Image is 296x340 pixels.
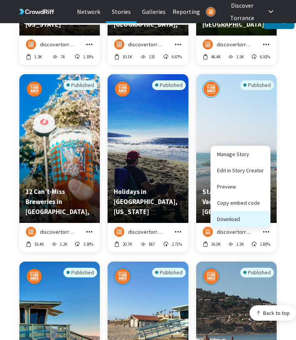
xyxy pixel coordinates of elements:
[211,146,270,162] a: Manage Story
[26,268,43,285] img: discovertorrance
[123,241,132,247] p: 20.7K
[251,241,270,248] button: 1.80%
[123,54,132,60] p: 10.1K
[114,39,124,49] img: discovertorrance
[19,30,100,37] a: Preview story titled 'Discover Music in Torrance, California'
[211,54,221,60] p: 46.4K
[228,53,244,60] button: 1.5K
[26,80,43,98] img: discovertorrance
[26,53,42,60] button: 1.3K
[149,54,155,60] p: 135
[114,187,182,217] p: Holidays in Torrance, California
[217,41,251,48] p: discovertorrance
[34,54,42,60] p: 1.3K
[26,187,94,217] p: 12 Can’t-Miss Breweries in Torrance, California
[140,53,155,60] button: 135
[60,241,67,247] p: 1.2K
[26,241,44,248] button: 55.4K
[128,228,163,236] p: discovertorrance
[140,241,155,248] button: 887
[74,53,94,60] button: 1.35%
[228,241,244,248] button: 1.5K
[74,241,94,248] button: 3.30%
[19,218,100,224] a: Preview story titled '12 Can’t-Miss Breweries in Torrance, California'
[202,241,221,248] button: 16.0K
[114,227,124,237] img: discovertorrance
[236,54,244,60] p: 1.5K
[114,53,132,60] button: 10.1K
[163,241,182,248] button: 2.71%
[51,241,68,248] button: 1.2K
[260,241,270,247] p: 1.80%
[128,41,163,48] p: discovertorrance
[211,162,270,178] a: Edit in Story Creator
[52,53,65,60] button: 74
[211,178,270,195] a: Preview
[114,80,131,98] img: discovertorrance
[152,80,186,90] div: Published
[163,53,182,60] button: 6.67%
[172,54,182,60] p: 6.67%
[196,30,277,37] a: Preview story titled 'Discover the outdoors in Torrance, California'
[240,80,274,90] div: Published
[260,54,270,60] p: 6.92%
[217,228,251,236] p: discovertorrance
[211,195,270,211] button: Copy embed code
[203,227,213,237] img: discovertorrance
[26,39,36,49] img: discovertorrance
[211,241,221,247] p: 16.0K
[114,241,132,248] button: 20.7K
[152,268,186,277] div: Published
[61,54,65,60] p: 74
[206,7,216,17] img: Logo for Discover Torrance
[108,30,188,37] a: Preview story titled 'Discover bleisure travel in Torrance, CA'
[251,53,270,60] button: 6.92%
[26,227,36,237] img: discovertorrance
[149,241,155,247] p: 887
[63,80,97,90] div: Published
[63,268,97,277] div: Published
[114,268,131,285] img: discovertorrance
[83,54,93,60] p: 1.35%
[202,53,221,60] button: 46.4K
[202,268,220,285] img: discovertorrance
[236,241,244,247] p: 1.5K
[40,228,74,236] p: discovertorrance
[172,241,182,247] p: 2.71%
[250,305,296,321] button: Back to top
[34,241,44,247] p: 55.4K
[83,241,93,247] p: 3.30%
[240,268,274,277] div: Published
[202,187,270,217] p: Stay for a Holiday Vacay in Torrance, CA
[40,41,74,48] p: discovertorrance
[196,218,277,224] a: Preview story titled 'Stay for a Holiday Vacay in Torrance, CA'
[202,80,220,98] img: discovertorrance
[203,39,213,49] img: discovertorrance
[211,211,270,227] button: Download
[108,218,188,224] a: Preview story titled 'Holidays in Torrance, California'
